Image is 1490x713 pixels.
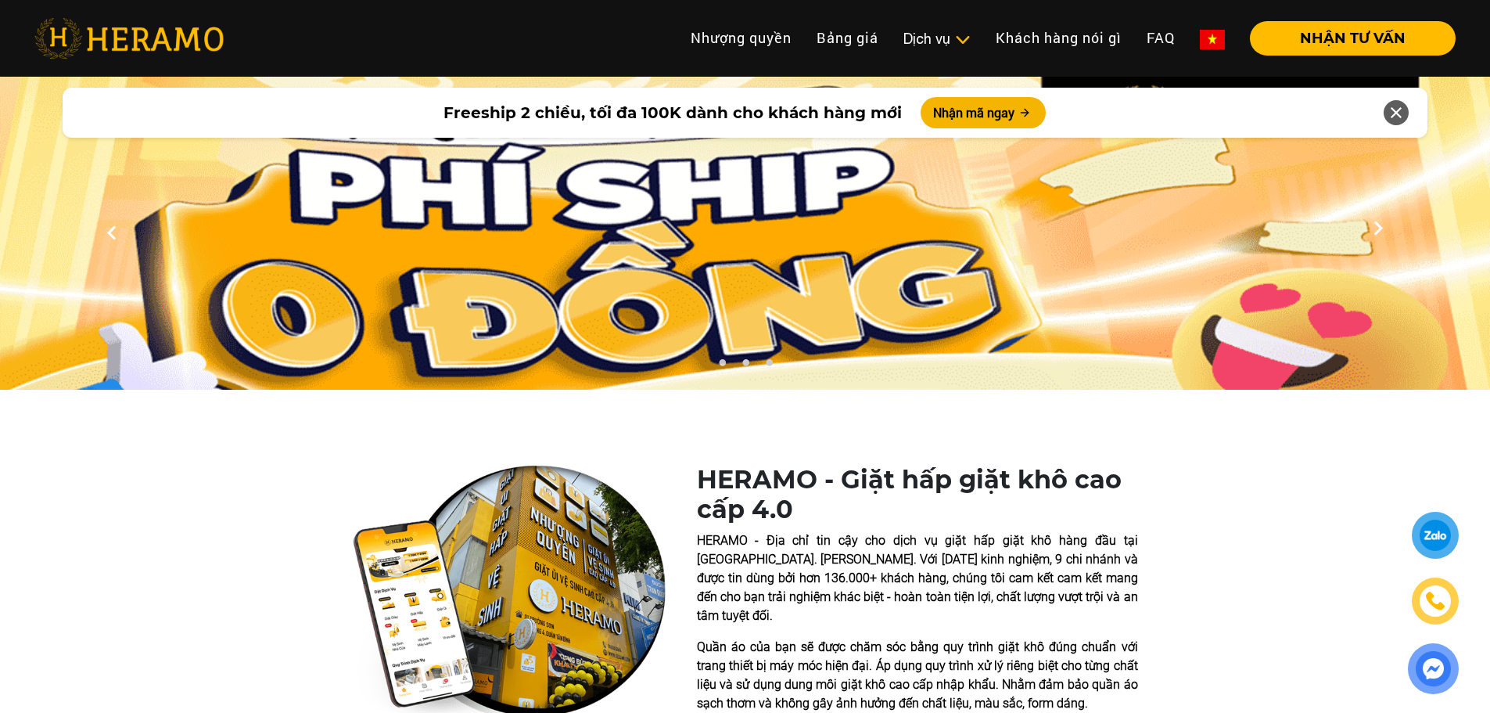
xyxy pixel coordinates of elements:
[697,465,1138,525] h1: HERAMO - Giặt hấp giặt khô cao cấp 4.0
[804,21,891,55] a: Bảng giá
[714,358,730,374] button: 1
[1237,31,1456,45] a: NHẬN TƯ VẤN
[678,21,804,55] a: Nhượng quyền
[761,358,777,374] button: 3
[1250,21,1456,56] button: NHẬN TƯ VẤN
[1200,30,1225,49] img: vn-flag.png
[921,97,1046,128] button: Nhận mã ngay
[1427,592,1445,610] img: phone-icon
[903,28,971,49] div: Dịch vụ
[443,101,902,124] span: Freeship 2 chiều, tối đa 100K dành cho khách hàng mới
[1134,21,1187,55] a: FAQ
[697,531,1138,625] p: HERAMO - Địa chỉ tin cậy cho dịch vụ giặt hấp giặt khô hàng đầu tại [GEOGRAPHIC_DATA]. [PERSON_NA...
[954,32,971,48] img: subToggleIcon
[983,21,1134,55] a: Khách hàng nói gì
[697,638,1138,713] p: Quần áo của bạn sẽ được chăm sóc bằng quy trình giặt khô đúng chuẩn với trang thiết bị máy móc hi...
[1414,580,1456,622] a: phone-icon
[738,358,753,374] button: 2
[34,18,224,59] img: heramo-logo.png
